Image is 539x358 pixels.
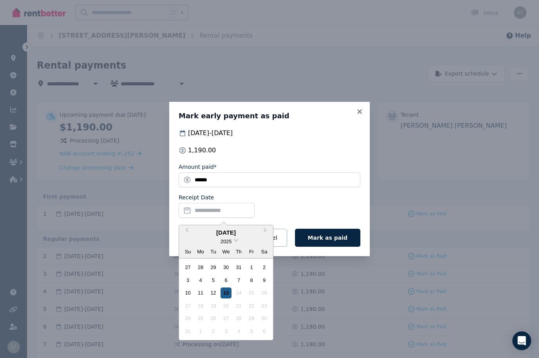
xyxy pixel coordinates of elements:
div: Not available Wednesday, August 20th, 2025 [221,300,231,311]
button: Previous Month [180,226,192,239]
div: month 2025-08 [181,261,270,338]
div: Not available Tuesday, September 2nd, 2025 [208,326,219,336]
div: Not available Friday, September 5th, 2025 [246,326,257,336]
div: Open Intercom Messenger [512,331,531,350]
div: Not available Monday, August 18th, 2025 [195,300,206,311]
div: Not available Wednesday, September 3rd, 2025 [221,326,231,336]
div: We [221,246,231,257]
div: Th [233,246,244,257]
div: Not available Saturday, August 23rd, 2025 [259,300,269,311]
div: Choose Monday, July 28th, 2025 [195,262,206,273]
div: Not available Saturday, August 16th, 2025 [259,287,269,298]
span: [DATE] - [DATE] [188,128,233,138]
div: Choose Tuesday, August 12th, 2025 [208,287,219,298]
div: Not available Tuesday, August 19th, 2025 [208,300,219,311]
div: Not available Sunday, August 31st, 2025 [183,326,193,336]
button: Next Month [260,226,272,239]
div: Choose Sunday, July 27th, 2025 [183,262,193,273]
button: Mark as paid [295,229,360,247]
div: Not available Monday, August 25th, 2025 [195,313,206,324]
div: Not available Saturday, September 6th, 2025 [259,326,269,336]
div: Sa [259,246,269,257]
div: Choose Monday, August 11th, 2025 [195,287,206,298]
div: Not available Sunday, August 17th, 2025 [183,300,193,311]
div: Not available Saturday, August 30th, 2025 [259,313,269,324]
div: Choose Sunday, August 3rd, 2025 [183,275,193,286]
div: Choose Tuesday, August 5th, 2025 [208,275,219,286]
div: Not available Tuesday, August 26th, 2025 [208,313,219,324]
div: Choose Wednesday, July 30th, 2025 [221,262,231,273]
h3: Mark early payment as paid [179,111,360,121]
label: Amount paid* [179,163,217,171]
div: Choose Saturday, August 2nd, 2025 [259,262,269,273]
div: Not available Thursday, August 21st, 2025 [233,300,244,311]
div: Not available Friday, August 29th, 2025 [246,313,257,324]
div: Not available Friday, August 15th, 2025 [246,287,257,298]
div: Choose Friday, August 1st, 2025 [246,262,257,273]
label: Receipt Date [179,193,214,201]
div: Choose Wednesday, August 13th, 2025 [221,287,231,298]
div: Choose Thursday, August 7th, 2025 [233,275,244,286]
div: Not available Thursday, August 14th, 2025 [233,287,244,298]
div: Choose Friday, August 8th, 2025 [246,275,257,286]
div: Not available Thursday, August 28th, 2025 [233,313,244,324]
div: Choose Wednesday, August 6th, 2025 [221,275,231,286]
div: Fr [246,246,257,257]
span: Mark as paid [308,235,347,241]
div: [DATE] [179,228,273,237]
div: Su [183,246,193,257]
span: 2025 [221,239,232,244]
div: Mo [195,246,206,257]
div: Choose Sunday, August 10th, 2025 [183,287,193,298]
div: Not available Monday, September 1st, 2025 [195,326,206,336]
div: Not available Wednesday, August 27th, 2025 [221,313,231,324]
div: Choose Thursday, July 31st, 2025 [233,262,244,273]
div: Choose Saturday, August 9th, 2025 [259,275,269,286]
div: Choose Monday, August 4th, 2025 [195,275,206,286]
div: Choose Tuesday, July 29th, 2025 [208,262,219,273]
div: Tu [208,246,219,257]
div: Not available Friday, August 22nd, 2025 [246,300,257,311]
div: Not available Thursday, September 4th, 2025 [233,326,244,336]
div: Not available Sunday, August 24th, 2025 [183,313,193,324]
span: 1,190.00 [188,146,216,155]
